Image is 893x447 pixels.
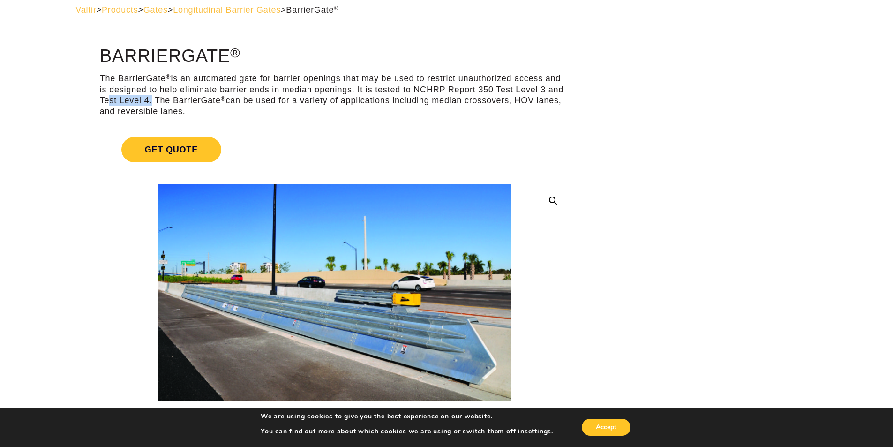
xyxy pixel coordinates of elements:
sup: ® [334,5,339,12]
p: The BarrierGate is an automated gate for barrier openings that may be used to restrict unauthoriz... [100,73,570,117]
a: Valtir [75,5,96,15]
sup: ® [221,95,226,102]
p: We are using cookies to give you the best experience on our website. [261,412,553,421]
sup: ® [230,45,240,60]
h1: BarrierGate [100,46,570,66]
a: Longitudinal Barrier Gates [173,5,281,15]
span: BarrierGate [286,5,339,15]
p: You can find out more about which cookies we are using or switch them off in . [261,427,553,436]
button: settings [525,427,551,436]
div: > > > > [75,5,818,15]
sup: ® [166,73,171,80]
a: Get Quote [100,126,570,174]
button: Accept [582,419,630,436]
a: Products [102,5,138,15]
span: Get Quote [121,137,221,162]
a: Gates [143,5,168,15]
